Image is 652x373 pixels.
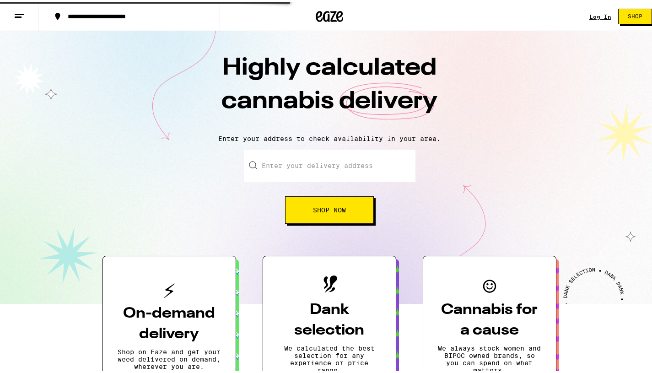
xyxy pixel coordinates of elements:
[118,302,221,343] h3: On-demand delivery
[285,195,374,222] button: Shop Now
[618,7,652,22] button: Shop
[244,148,415,180] input: Enter your delivery address
[589,12,611,18] a: Log In
[438,343,541,372] p: We always stock women and BIPOC owned brands, so you can spend on what matters.
[278,343,381,372] p: We calculated the best selection for any experience or price range.
[628,12,642,17] span: Shop
[278,298,381,339] h3: Dank selection
[5,6,66,14] span: Hi. Need any help?
[169,50,490,126] h1: Highly calculated cannabis delivery
[118,346,221,368] p: Shop on Eaze and get your weed delivered on demand, wherever you are.
[313,205,346,211] span: Shop Now
[9,133,650,141] p: Enter your address to check availability in your area.
[438,298,541,339] h3: Cannabis for a cause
